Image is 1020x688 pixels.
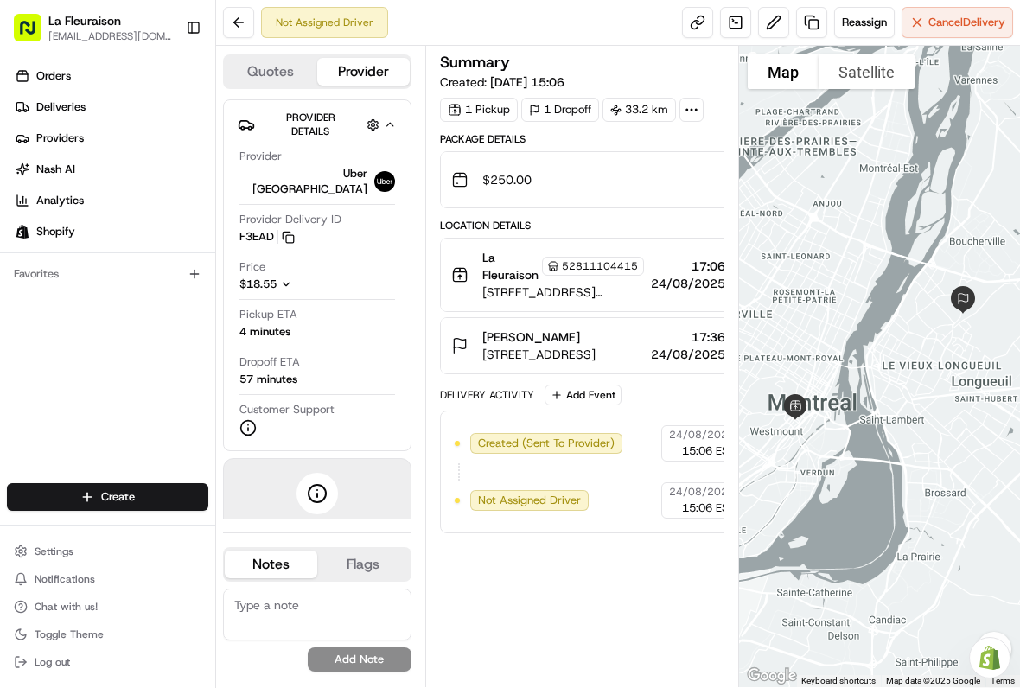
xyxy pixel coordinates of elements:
span: [PERSON_NAME] [482,328,580,346]
div: 33.2 km [602,98,676,122]
span: Create [101,489,135,505]
span: Map data ©2025 Google [886,676,980,685]
input: Clear [45,111,285,130]
span: [DATE] 15:06 [490,74,564,90]
img: 9188753566659_6852d8bf1fb38e338040_72.png [36,165,67,196]
button: Toggle Theme [7,622,208,647]
div: Past conversations [17,225,116,239]
button: Notifications [7,567,208,591]
span: 24/08/2025 [651,275,725,292]
button: Show satellite imagery [819,54,915,89]
button: $18.55 [239,277,392,292]
a: Orders [7,62,215,90]
img: Nash [17,17,52,52]
button: Keyboard shortcuts [801,675,876,687]
img: Shopify logo [16,225,29,239]
span: [STREET_ADDRESS] [482,346,596,363]
div: 1 Pickup [440,98,518,122]
a: Shopify [7,218,215,245]
button: Map camera controls [977,632,1011,666]
span: $18.55 [239,277,277,291]
button: La Fleuraison[EMAIL_ADDRESS][DOMAIN_NAME] [7,7,179,48]
button: Show street map [748,54,819,89]
a: Open this area in Google Maps (opens a new window) [743,665,800,687]
button: Add Event [545,385,622,405]
span: [STREET_ADDRESS][PERSON_NAME] [482,283,644,301]
a: 📗Knowledge Base [10,333,139,364]
span: Knowledge Base [35,340,132,357]
span: $250.00 [482,171,532,188]
span: Uber [GEOGRAPHIC_DATA] [239,166,367,197]
span: Pylon [172,382,209,395]
span: 15:06 EST [682,500,735,516]
span: Provider Delivery ID [239,212,341,227]
span: [PERSON_NAME] [54,268,140,282]
span: Log out [35,655,70,669]
span: Providers [36,131,84,146]
span: La Fleuraison [482,249,539,283]
button: [EMAIL_ADDRESS][DOMAIN_NAME] [48,29,172,43]
span: Deliveries [36,99,86,115]
div: 57 minutes [239,372,297,387]
img: 1736555255976-a54dd68f-1ca7-489b-9aae-adbdc363a1c4 [35,269,48,283]
span: Orders [36,68,71,84]
span: 24/08/2025 [651,346,725,363]
a: Deliveries [7,93,215,121]
button: Start new chat [294,170,315,191]
img: Masood Aslam [17,252,45,279]
span: API Documentation [163,340,277,357]
button: Reassign [834,7,895,38]
button: La Fleuraison52811104415[STREET_ADDRESS][PERSON_NAME]17:0624/08/2025 [441,239,756,311]
img: 1736555255976-a54dd68f-1ca7-489b-9aae-adbdc363a1c4 [17,165,48,196]
span: Chat with us! [35,600,98,614]
button: [PERSON_NAME][STREET_ADDRESS]17:3624/08/2025 [441,318,756,373]
button: La Fleuraison [48,12,121,29]
a: Nash AI [7,156,215,183]
span: Provider [239,149,282,164]
img: uber-new-logo.jpeg [374,171,395,192]
span: Created (Sent To Provider) [478,436,615,451]
span: Customer Support [239,402,335,417]
button: Provider Details [238,107,397,142]
div: Favorites [7,260,208,288]
span: 24/08/2025 [669,428,735,442]
span: Not Assigned Driver [478,493,581,508]
span: Pickup ETA [239,307,297,322]
div: Package Details [440,132,757,146]
span: Provider Details [286,111,335,138]
span: Analytics [36,193,84,208]
span: Created: [440,73,564,91]
span: 17:36 [651,328,725,346]
span: Settings [35,545,73,558]
div: 💻 [146,341,160,355]
span: [DATE] [153,268,188,282]
a: Analytics [7,187,215,214]
div: 📗 [17,341,31,355]
span: Price [239,259,265,275]
button: $250.00 [441,152,756,207]
span: Notifications [35,572,95,586]
div: 4 minutes [239,324,290,340]
span: Dropoff ETA [239,354,300,370]
span: Reassign [842,15,887,30]
div: 1 Dropoff [521,98,599,122]
span: 17:06 [651,258,725,275]
a: Providers [7,124,215,152]
button: See all [268,221,315,242]
button: Quotes [225,58,317,86]
button: Chat with us! [7,595,208,619]
span: 24/08/2025 [669,485,735,499]
div: Location Details [440,219,757,233]
div: Start new chat [78,165,284,182]
button: CancelDelivery [902,7,1013,38]
button: F3EAD [239,229,295,245]
span: 52811104415 [562,259,638,273]
a: Powered byPylon [122,381,209,395]
span: Toggle Theme [35,627,104,641]
button: Create [7,483,208,511]
button: Flags [317,551,410,578]
span: Nash AI [36,162,75,177]
span: 15:06 EST [682,443,735,459]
